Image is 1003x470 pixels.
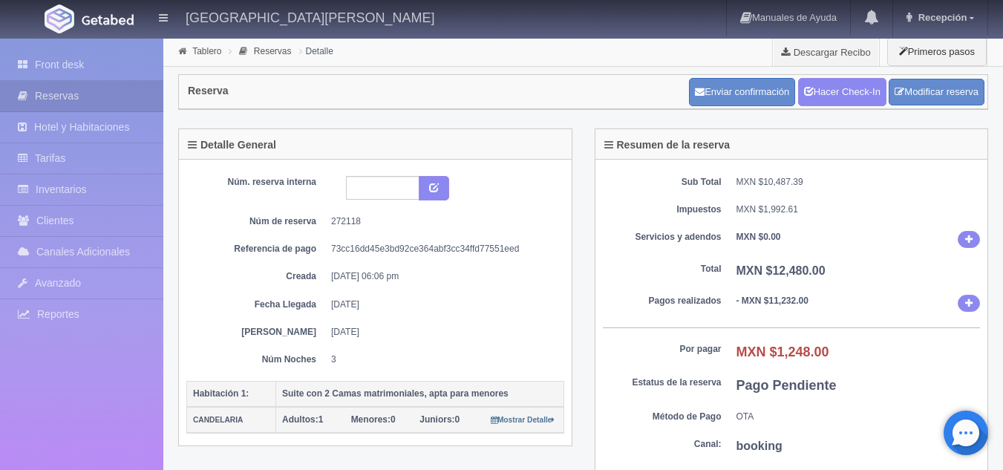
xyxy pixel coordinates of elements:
[491,416,555,424] small: Mostrar Detalle
[736,203,981,216] dd: MXN $1,992.61
[282,414,323,425] span: 1
[603,343,722,356] dt: Por pagar
[197,215,316,228] dt: Núm de reserva
[603,231,722,244] dt: Servicios y adendos
[798,78,886,106] a: Hacer Check-In
[736,232,781,242] b: MXN $0.00
[915,12,967,23] span: Recepción
[603,438,722,451] dt: Canal:
[351,414,396,425] span: 0
[197,326,316,339] dt: [PERSON_NAME]
[331,326,553,339] dd: [DATE]
[603,203,722,216] dt: Impuestos
[604,140,731,151] h4: Resumen de la reserva
[186,7,434,26] h4: [GEOGRAPHIC_DATA][PERSON_NAME]
[82,14,134,25] img: Getabed
[331,298,553,311] dd: [DATE]
[282,414,318,425] strong: Adultos:
[45,4,74,33] img: Getabed
[331,353,553,366] dd: 3
[192,46,221,56] a: Tablero
[276,381,564,407] th: Suite con 2 Camas matrimoniales, apta para menores
[188,140,276,151] h4: Detalle General
[188,85,229,97] h4: Reserva
[736,264,826,277] b: MXN $12,480.00
[193,416,243,424] small: CANDELARIA
[331,215,553,228] dd: 272118
[736,411,981,423] dd: OTA
[331,243,553,255] dd: 73cc16dd45e3bd92ce364abf3cc34ffd77551eed
[773,37,879,67] a: Descargar Recibo
[254,46,292,56] a: Reservas
[603,176,722,189] dt: Sub Total
[491,414,555,425] a: Mostrar Detalle
[419,414,454,425] strong: Juniors:
[197,298,316,311] dt: Fecha Llegada
[331,270,553,283] dd: [DATE] 06:06 pm
[736,345,829,359] b: MXN $1,248.00
[603,411,722,423] dt: Método de Pago
[736,378,837,393] b: Pago Pendiente
[736,296,808,306] b: - MXN $11,232.00
[689,78,795,106] button: Enviar confirmación
[193,388,249,399] b: Habitación 1:
[197,176,316,189] dt: Núm. reserva interna
[603,263,722,275] dt: Total
[419,414,460,425] span: 0
[351,414,391,425] strong: Menores:
[889,79,984,106] a: Modificar reserva
[603,376,722,389] dt: Estatus de la reserva
[603,295,722,307] dt: Pagos realizados
[295,44,337,58] li: Detalle
[887,37,987,66] button: Primeros pasos
[736,176,981,189] dd: MXN $10,487.39
[736,440,783,452] b: booking
[197,243,316,255] dt: Referencia de pago
[197,270,316,283] dt: Creada
[197,353,316,366] dt: Núm Noches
